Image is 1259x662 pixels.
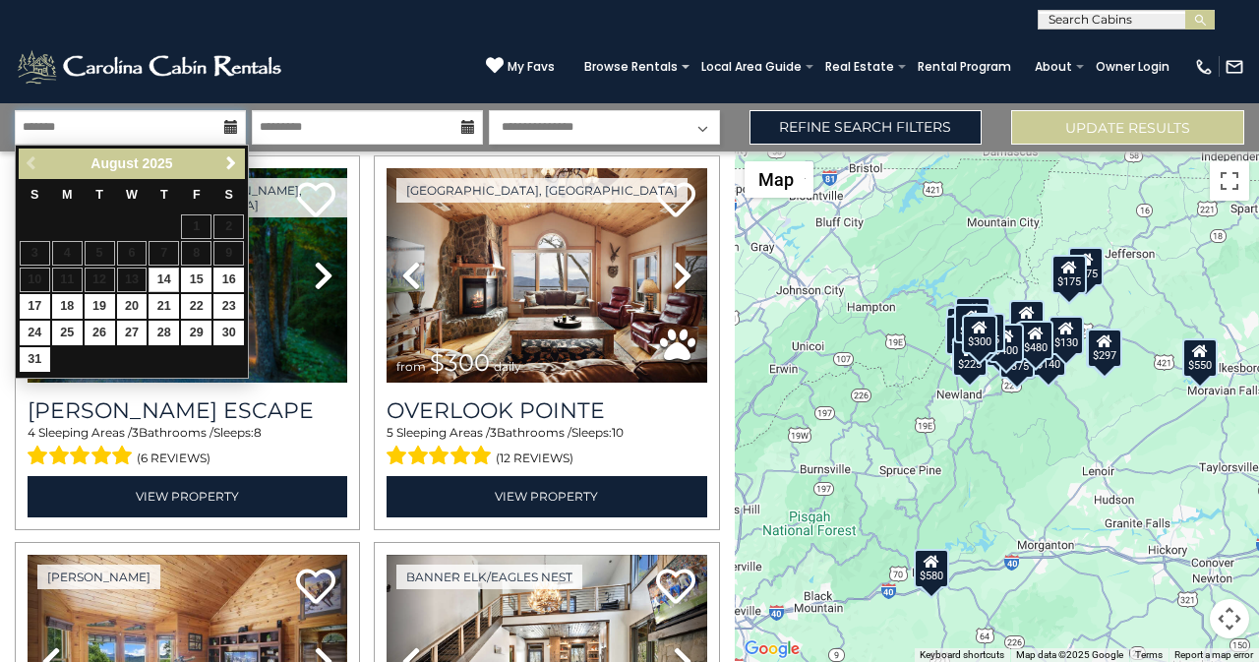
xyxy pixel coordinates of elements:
a: 20 [117,294,148,319]
div: $225 [953,337,989,377]
a: 16 [213,268,244,292]
img: Google [740,636,805,662]
span: 8 [254,425,262,440]
span: Friday [193,188,201,202]
button: Keyboard shortcuts [920,648,1004,662]
a: [GEOGRAPHIC_DATA], [GEOGRAPHIC_DATA] [396,178,688,203]
a: 23 [213,294,244,319]
a: 15 [181,268,211,292]
a: Browse Rentals [574,53,688,81]
span: My Favs [508,58,555,76]
a: Owner Login [1086,53,1179,81]
span: Wednesday [126,188,138,202]
div: $300 [962,315,997,354]
span: 3 [132,425,139,440]
span: Next [223,155,239,171]
div: Sleeping Areas / Bathrooms / Sleeps: [387,424,706,471]
a: View Property [28,476,347,516]
a: Add to favorites [656,567,695,609]
div: $425 [954,303,989,342]
span: 3 [490,425,497,440]
span: 5 [387,425,393,440]
a: 22 [181,294,211,319]
a: [PERSON_NAME] Escape [28,397,347,424]
img: mail-regular-white.png [1225,57,1244,77]
a: 14 [149,268,179,292]
img: White-1-2.png [15,47,287,87]
span: Sunday [30,188,38,202]
span: $300 [430,348,490,377]
img: thumbnail_163477009.jpeg [387,168,706,383]
div: $175 [1051,255,1087,294]
a: Add to favorites [656,180,695,222]
a: 24 [20,321,50,345]
span: Monday [62,188,73,202]
span: daily [494,359,521,374]
a: 18 [52,294,83,319]
span: Saturday [225,188,233,202]
button: Update Results [1011,110,1244,145]
span: Tuesday [95,188,103,202]
button: Map camera controls [1210,599,1249,638]
a: Banner Elk/Eagles Nest [396,565,582,589]
div: $349 [1009,300,1045,339]
span: from [396,359,426,374]
a: Refine Search Filters [749,110,983,145]
a: 31 [20,347,50,372]
span: (12 reviews) [496,446,573,471]
a: 19 [85,294,115,319]
a: Rental Program [908,53,1021,81]
div: $125 [955,296,990,335]
span: Map [758,169,794,190]
a: 25 [52,321,83,345]
a: Real Estate [815,53,904,81]
div: $400 [989,323,1025,362]
span: 10 [612,425,624,440]
div: $625 [970,313,1005,352]
a: 17 [20,294,50,319]
span: 2025 [142,155,172,171]
a: Next [218,151,243,176]
a: About [1025,53,1082,81]
a: Local Area Guide [691,53,811,81]
a: Terms [1135,649,1163,660]
a: Open this area in Google Maps (opens a new window) [740,636,805,662]
div: $175 [1068,246,1104,285]
img: phone-regular-white.png [1194,57,1214,77]
div: $580 [915,548,950,587]
span: August [90,155,138,171]
a: 21 [149,294,179,319]
button: Toggle fullscreen view [1210,161,1249,201]
div: $140 [1031,336,1066,376]
div: Sleeping Areas / Bathrooms / Sleeps: [28,424,347,471]
a: Report a map error [1174,649,1253,660]
span: 4 [28,425,35,440]
a: 26 [85,321,115,345]
a: Overlook Pointe [387,397,706,424]
button: Change map style [745,161,813,198]
a: Add to favorites [296,567,335,609]
div: $297 [1088,329,1123,368]
span: (6 reviews) [137,446,210,471]
a: 29 [181,321,211,345]
a: 28 [149,321,179,345]
a: View Property [387,476,706,516]
span: Thursday [160,188,168,202]
span: Map data ©2025 Google [1016,649,1123,660]
div: $480 [1018,320,1053,359]
h3: Todd Escape [28,397,347,424]
div: $550 [1182,337,1218,377]
div: $375 [1000,338,1036,378]
a: 30 [213,321,244,345]
a: My Favs [486,56,555,77]
div: $230 [946,315,982,354]
a: 27 [117,321,148,345]
div: $130 [1049,316,1084,355]
a: [PERSON_NAME] [37,565,160,589]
